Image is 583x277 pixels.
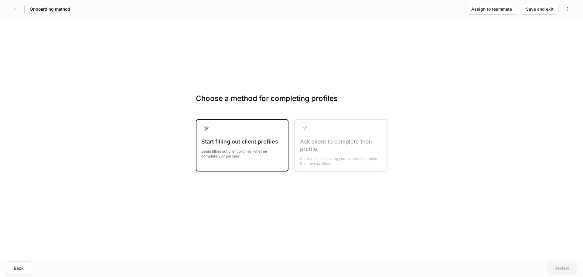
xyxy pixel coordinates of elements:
[547,261,577,275] button: Review
[6,261,31,275] button: Back
[30,6,70,12] h5: Onboarding method
[14,265,24,271] div: Back
[521,4,559,15] button: Save and exit
[201,138,283,145] div: Start filling out client profiles
[196,94,387,113] h3: Choose a method for completing profiles
[526,6,554,12] div: Save and exit
[471,6,512,12] div: Assign to teammate
[466,4,517,15] button: Assign to teammate
[201,145,283,159] div: Begin filling out client profiles, whether completely or partially.
[554,265,569,271] div: Review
